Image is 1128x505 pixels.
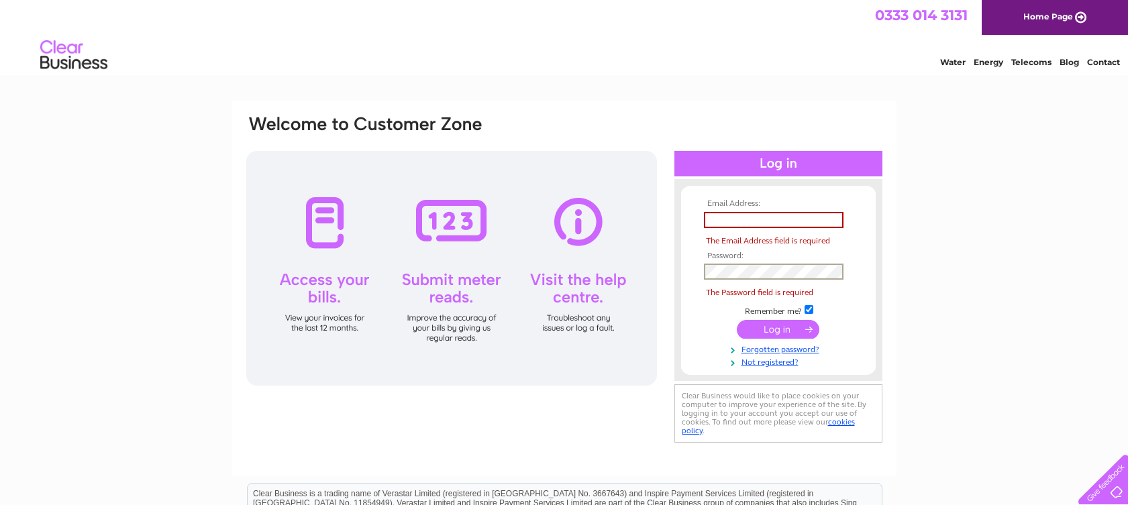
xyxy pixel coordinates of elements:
[1060,57,1079,67] a: Blog
[682,417,855,435] a: cookies policy
[40,35,108,76] img: logo.png
[706,236,830,245] span: The Email Address field is required
[706,288,813,297] span: The Password field is required
[701,303,856,317] td: Remember me?
[875,7,968,23] a: 0333 014 3131
[704,342,856,355] a: Forgotten password?
[674,384,882,443] div: Clear Business would like to place cookies on your computer to improve your experience of the sit...
[940,57,966,67] a: Water
[701,251,856,261] th: Password:
[1087,57,1120,67] a: Contact
[704,355,856,368] a: Not registered?
[974,57,1003,67] a: Energy
[1011,57,1052,67] a: Telecoms
[737,320,819,339] input: Submit
[701,199,856,209] th: Email Address:
[248,7,882,65] div: Clear Business is a trading name of Verastar Limited (registered in [GEOGRAPHIC_DATA] No. 3667643...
